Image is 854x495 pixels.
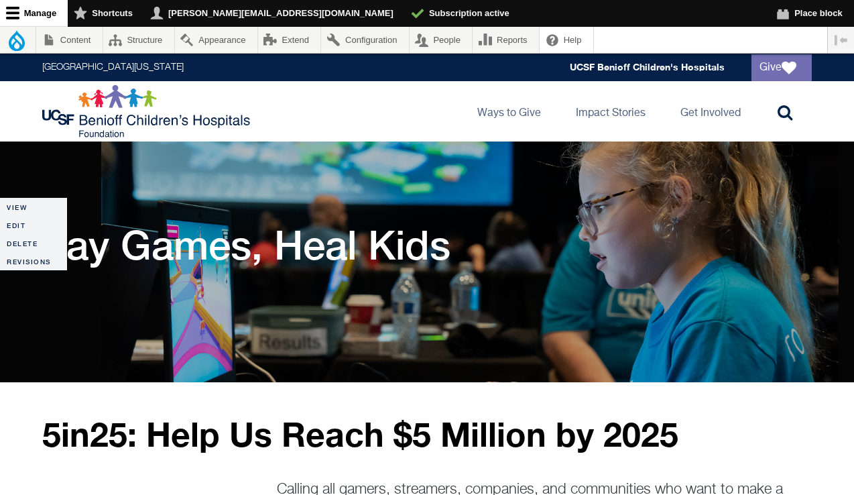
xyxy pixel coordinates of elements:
[670,81,751,142] a: Get Involved
[828,27,854,53] button: Vertical orientation
[30,221,450,268] h1: Play Games, Heal Kids
[540,27,593,53] a: Help
[570,62,725,73] a: UCSF Benioff Children's Hospitals
[473,27,539,53] a: Reports
[751,54,812,81] a: Give
[175,27,257,53] a: Appearance
[467,81,552,142] a: Ways to Give
[565,81,656,142] a: Impact Stories
[42,63,184,72] a: [GEOGRAPHIC_DATA][US_STATE]
[410,27,473,53] a: People
[42,414,678,454] strong: 5in25: Help Us Reach $5 Million by 2025
[321,27,408,53] a: Configuration
[258,27,321,53] a: Extend
[36,27,103,53] a: Content
[103,27,174,53] a: Structure
[42,85,253,138] img: Logo for UCSF Benioff Children's Hospitals Foundation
